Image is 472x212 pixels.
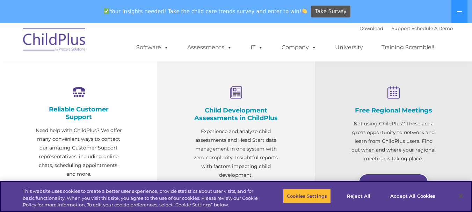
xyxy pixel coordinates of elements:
span: Your insights needed! Take the child care trends survey and enter to win! [101,5,310,18]
button: Close [453,188,469,204]
a: Software [129,41,176,54]
h4: Child Development Assessments in ChildPlus [192,107,279,122]
p: Need help with ChildPlus? We offer many convenient ways to contact our amazing Customer Support r... [35,126,122,178]
img: ✅ [104,8,109,14]
a: University [328,41,370,54]
a: Training Scramble!! [375,41,441,54]
span: Take Survey [315,6,347,18]
a: Support [392,25,410,31]
img: ChildPlus by Procare Solutions [20,23,89,58]
a: Learn More [358,174,428,191]
span: Phone number [97,75,127,80]
span: Learn More [376,180,408,185]
span: Last name [97,46,118,51]
p: Experience and analyze child assessments and Head Start data management in one system with zero c... [192,127,279,180]
p: Not using ChildPlus? These are a great opportunity to network and learn from ChildPlus users. Fin... [350,119,437,163]
font: | [360,25,453,31]
a: Company [275,41,324,54]
img: 👏 [302,8,307,14]
a: Take Survey [311,6,350,18]
div: This website uses cookies to create a better user experience, provide statistics about user visit... [23,188,260,209]
a: Schedule A Demo [412,25,453,31]
h4: Free Regional Meetings [350,107,437,114]
a: IT [244,41,270,54]
h4: Reliable Customer Support [35,105,122,121]
button: Accept All Cookies [386,189,439,203]
button: Cookies Settings [283,189,331,203]
a: Assessments [180,41,239,54]
button: Reject All [337,189,380,203]
a: Download [360,25,383,31]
